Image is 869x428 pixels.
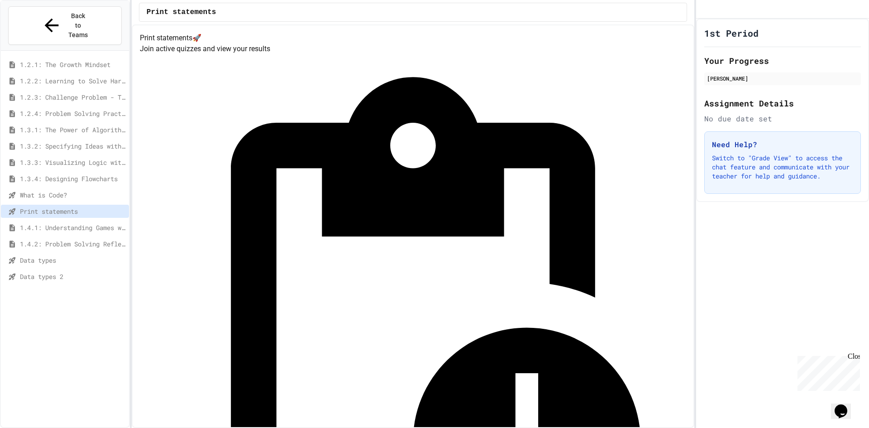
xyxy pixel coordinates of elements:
[20,60,125,69] span: 1.2.1: The Growth Mindset
[140,43,686,54] p: Join active quizzes and view your results
[147,7,216,18] span: Print statements
[20,239,125,249] span: 1.4.2: Problem Solving Reflection
[20,158,125,167] span: 1.3.3: Visualizing Logic with Flowcharts
[20,141,125,151] span: 1.3.2: Specifying Ideas with Pseudocode
[794,352,860,391] iframe: chat widget
[20,272,125,281] span: Data types 2
[20,207,125,216] span: Print statements
[20,109,125,118] span: 1.2.4: Problem Solving Practice
[704,113,861,124] div: No due date set
[712,154,853,181] p: Switch to "Grade View" to access the chat feature and communicate with your teacher for help and ...
[707,74,858,82] div: [PERSON_NAME]
[20,174,125,183] span: 1.3.4: Designing Flowcharts
[67,11,89,40] span: Back to Teams
[8,6,122,45] button: Back to Teams
[20,125,125,135] span: 1.3.1: The Power of Algorithms
[4,4,62,58] div: Chat with us now!Close
[20,223,125,232] span: 1.4.1: Understanding Games with Flowcharts
[20,255,125,265] span: Data types
[704,97,861,110] h2: Assignment Details
[20,76,125,86] span: 1.2.2: Learning to Solve Hard Problems
[20,92,125,102] span: 1.2.3: Challenge Problem - The Bridge
[20,190,125,200] span: What is Code?
[831,392,860,419] iframe: chat widget
[704,54,861,67] h2: Your Progress
[704,27,759,39] h1: 1st Period
[712,139,853,150] h3: Need Help?
[140,33,686,43] h4: Print statements 🚀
